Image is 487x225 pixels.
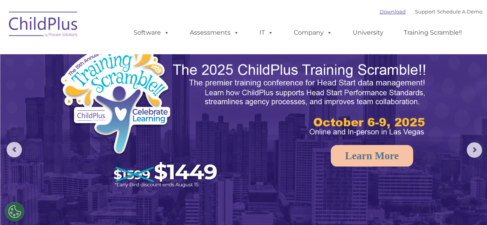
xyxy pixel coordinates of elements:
a: Company [286,25,340,40]
a: IT [252,25,281,40]
a: Assessments [182,25,247,40]
img: ChildPlus by Procare Solutions [5,6,82,45]
a: Support [415,8,435,15]
font: | [380,8,482,15]
a: Schedule A Demo [437,8,482,15]
span: Phone number [107,82,140,88]
a: Software [126,25,177,40]
a: University [345,25,391,40]
a: Training Scramble!! [396,25,470,40]
span: Last name [107,51,131,57]
button: Cookies Settings [5,202,24,221]
a: Learn More [331,145,413,167]
a: Download [380,8,406,15]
